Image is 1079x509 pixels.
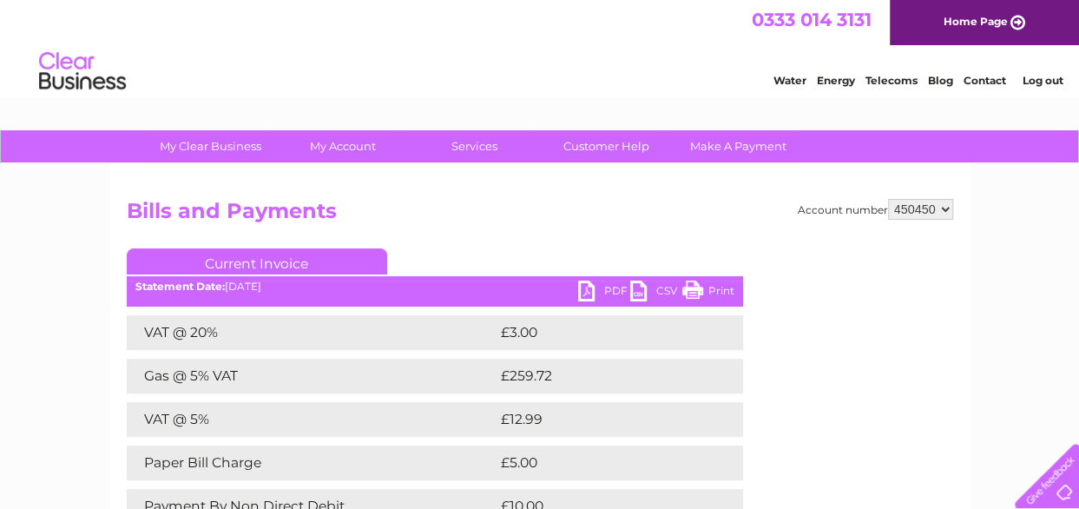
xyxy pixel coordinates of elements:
a: Customer Help [535,130,678,162]
td: Paper Bill Charge [127,446,497,480]
a: Water [773,74,806,87]
a: Log out [1022,74,1063,87]
a: My Account [271,130,414,162]
b: Statement Date: [135,280,225,293]
td: VAT @ 5% [127,402,497,437]
td: £12.99 [497,402,707,437]
div: Clear Business is a trading name of Verastar Limited (registered in [GEOGRAPHIC_DATA] No. 3667643... [130,10,951,84]
td: £5.00 [497,446,703,480]
div: Account number [798,199,953,220]
a: My Clear Business [139,130,282,162]
div: [DATE] [127,281,743,293]
a: Current Invoice [127,248,387,274]
a: Services [403,130,546,162]
a: Energy [817,74,855,87]
a: PDF [578,281,630,306]
td: VAT @ 20% [127,315,497,350]
td: £3.00 [497,315,703,350]
h2: Bills and Payments [127,199,953,232]
a: Make A Payment [667,130,810,162]
a: Blog [928,74,953,87]
a: 0333 014 3131 [752,9,872,30]
a: Telecoms [865,74,918,87]
img: logo.png [38,45,127,98]
a: Contact [964,74,1006,87]
a: Print [682,281,734,306]
td: £259.72 [497,359,712,393]
td: Gas @ 5% VAT [127,359,497,393]
a: CSV [630,281,682,306]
